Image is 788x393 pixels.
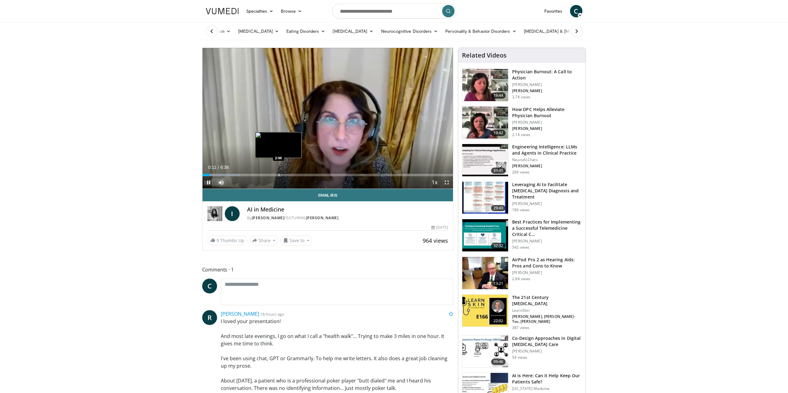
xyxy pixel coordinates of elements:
[512,207,529,212] p: 184 views
[202,310,217,325] a: R
[377,25,442,37] a: Neurocognitive Disorders
[462,52,507,59] h4: Related Videos
[491,205,506,211] span: 29:43
[462,219,508,251] img: b12dae1b-5470-4178-b022-d9bdaad706a6.150x105_q85_crop-smart_upscale.jpg
[462,144,582,177] a: 59:45 Engineering Intelligence: LLMs and Agents in Clinical Practice NeuroAI.Chats [PERSON_NAME] ...
[208,165,216,170] span: 0:11
[441,176,453,189] button: Fullscreen
[215,176,227,189] button: Mute
[306,215,339,220] a: [PERSON_NAME]
[442,25,520,37] a: Personality & Behavior Disorders
[512,106,582,119] h3: How DPC Helps Alleviate Physician Burnout
[512,325,529,330] p: 387 views
[512,349,582,354] p: [PERSON_NAME]
[329,25,377,37] a: [MEDICAL_DATA]
[512,314,582,324] p: [PERSON_NAME], [PERSON_NAME]-Tov, [PERSON_NAME]
[221,310,259,317] a: [PERSON_NAME]
[512,386,582,391] p: [US_STATE] Medicine
[520,25,609,37] a: [MEDICAL_DATA] & [MEDICAL_DATA]
[512,182,582,200] h3: Leveraging AI to Facilitate [MEDICAL_DATA] Diagnosis and Treatment
[462,69,508,101] img: ae962841-479a-4fc3-abd9-1af602e5c29c.150x105_q85_crop-smart_upscale.jpg
[247,215,448,221] div: By FEATURING
[512,294,582,307] h3: The 21st Century [MEDICAL_DATA]
[462,69,582,101] a: 19:44 Physician Burnout: A Call to Action [PERSON_NAME] [PERSON_NAME] 3.7K views
[250,236,278,246] button: Share
[512,308,582,313] p: LearnSkin
[512,132,530,137] p: 2.1K views
[207,206,222,221] img: Dr. Iris Gorfinkel
[332,4,456,19] input: Search topics, interventions
[428,176,441,189] button: Playback Rate
[512,69,582,81] h3: Physician Burnout: A Call to Action
[225,206,240,221] a: I
[202,48,453,189] video-js: Video Player
[462,107,508,139] img: 8c03ed1f-ed96-42cb-9200-2a88a5e9b9ab.150x105_q85_crop-smart_upscale.jpg
[462,294,582,330] a: 22:02 The 21st Century [MEDICAL_DATA] LearnSkin [PERSON_NAME], [PERSON_NAME]-Tov, [PERSON_NAME] 3...
[512,270,582,275] p: [PERSON_NAME]
[491,280,506,287] span: 13:21
[218,165,219,170] span: /
[512,120,582,125] p: [PERSON_NAME]
[491,130,506,136] span: 19:42
[512,157,582,162] p: NeuroAI.Chats
[462,182,582,214] a: 29:43 Leveraging AI to Facilitate [MEDICAL_DATA] Diagnosis and Treatment [PERSON_NAME] 184 views
[202,189,453,201] a: Email Iris
[462,335,582,368] a: 09:46 Co-Design Approaches in Digital [MEDICAL_DATA] Care [PERSON_NAME] 54 views
[234,25,283,37] a: [MEDICAL_DATA]
[462,257,508,289] img: a78774a7-53a7-4b08-bcf0-1e3aa9dc638f.150x105_q85_crop-smart_upscale.jpg
[512,239,582,244] p: [PERSON_NAME]
[207,236,247,245] a: 9 Thumbs Up
[462,295,508,327] img: 25431246-1269-42a8-a8a5-913a9f51cb16.150x105_q85_crop-smart_upscale.jpg
[202,176,215,189] button: Pause
[247,206,448,213] h4: AI in Medicine
[491,243,506,249] span: 32:32
[202,174,453,176] div: Progress Bar
[512,126,582,131] p: [PERSON_NAME]
[423,237,448,244] span: 964 views
[570,5,582,17] a: C
[512,170,529,175] p: 269 views
[252,215,285,220] a: [PERSON_NAME]
[512,82,582,87] p: [PERSON_NAME]
[281,236,312,246] button: Save to
[512,257,582,269] h3: AirPod Pro 2 as Hearing Aids: Pros and Cons to Know
[512,95,530,100] p: 3.7K views
[216,237,219,243] span: 9
[512,276,530,281] p: 2.6K views
[462,144,508,176] img: ea6b8c10-7800-4812-b957-8d44f0be21f9.150x105_q85_crop-smart_upscale.jpg
[255,132,302,158] img: image.jpeg
[462,182,508,214] img: a028b2ed-2799-4348-b6b4-733b0fc51b04.150x105_q85_crop-smart_upscale.jpg
[512,144,582,156] h3: Engineering Intelligence: LLMs and Agents in Clinical Practice
[462,106,582,139] a: 19:42 How DPC Helps Alleviate Physician Burnout [PERSON_NAME] [PERSON_NAME] 2.1K views
[277,5,306,17] a: Browse
[220,165,229,170] span: 6:36
[512,373,582,385] h3: AI is Here: Can it Help Keep Our Patients Safe?
[512,355,527,360] p: 54 views
[512,201,582,206] p: [PERSON_NAME]
[206,8,239,14] img: VuMedi Logo
[431,225,448,230] div: [DATE]
[202,266,454,274] span: Comments 1
[512,219,582,237] h3: Best Practices for Implementing a Successful Telemedicine Critical C…
[512,88,582,93] p: [PERSON_NAME]
[541,5,566,17] a: Favorites
[462,257,582,289] a: 13:21 AirPod Pro 2 as Hearing Aids: Pros and Cons to Know [PERSON_NAME] 2.6K views
[462,219,582,252] a: 32:32 Best Practices for Implementing a Successful Telemedicine Critical C… [PERSON_NAME] 542 views
[283,25,329,37] a: Eating Disorders
[242,5,277,17] a: Specialties
[491,92,506,99] span: 19:44
[512,245,529,250] p: 542 views
[202,279,217,293] a: C
[491,318,506,324] span: 22:02
[260,311,284,317] small: 18 hours ago
[512,335,582,348] h3: Co-Design Approaches in Digital [MEDICAL_DATA] Care
[462,335,508,368] img: eff7de8f-077c-4608-80ca-f678e94f3178.150x105_q85_crop-smart_upscale.jpg
[491,168,506,174] span: 59:45
[491,359,506,365] span: 09:46
[512,164,582,169] p: [PERSON_NAME]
